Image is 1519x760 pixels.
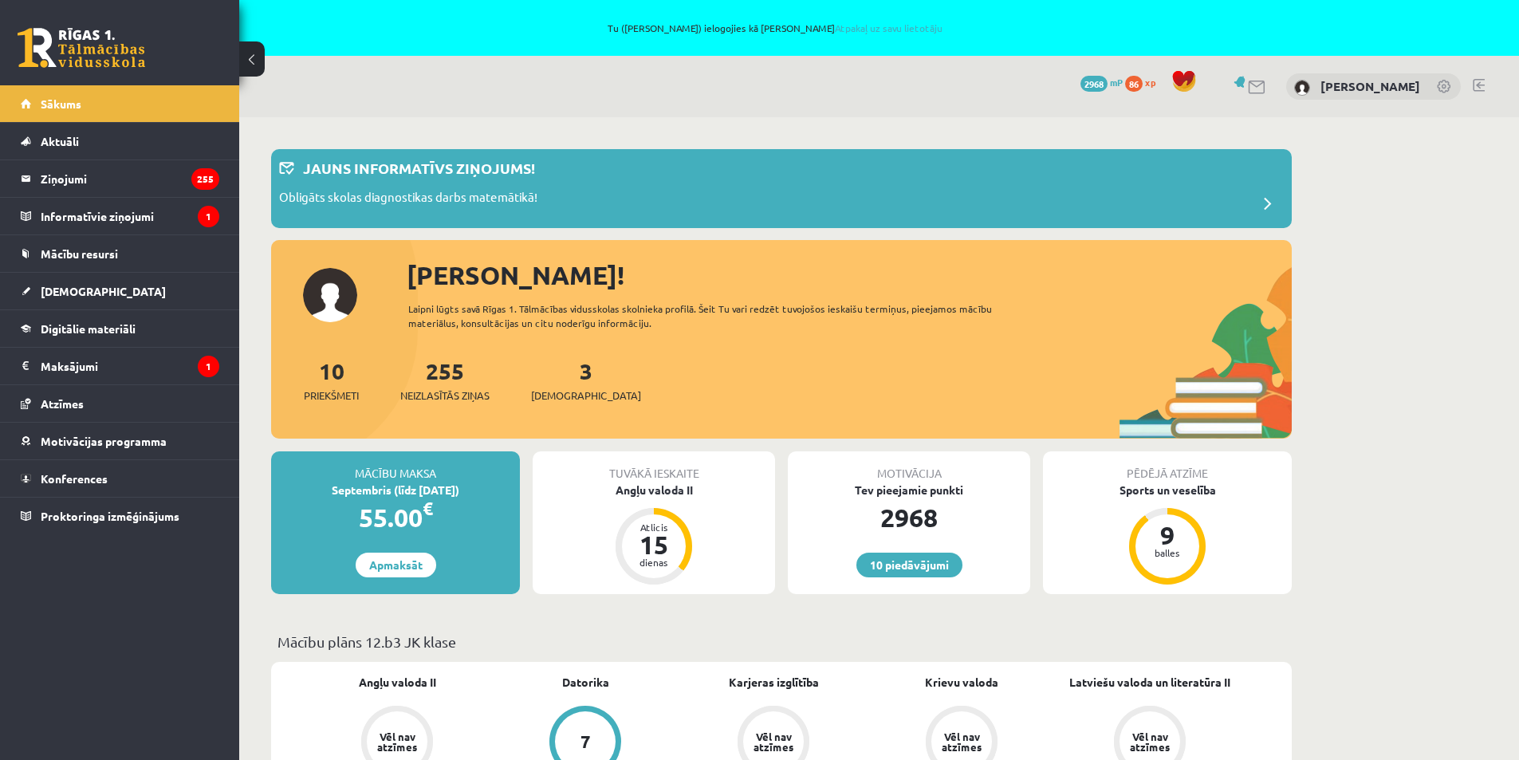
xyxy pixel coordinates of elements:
div: Septembris (līdz [DATE]) [271,482,520,498]
span: Aktuāli [41,134,79,148]
a: Digitālie materiāli [21,310,219,347]
span: mP [1110,76,1123,89]
div: Motivācija [788,451,1030,482]
div: Sports un veselība [1043,482,1292,498]
span: Neizlasītās ziņas [400,388,490,404]
div: 7 [580,733,591,750]
a: Atpakaļ uz savu lietotāju [835,22,942,34]
a: Motivācijas programma [21,423,219,459]
div: 2968 [788,498,1030,537]
a: Proktoringa izmēģinājums [21,498,219,534]
a: 10 piedāvājumi [856,553,962,577]
div: Vēl nav atzīmes [939,731,984,752]
a: Informatīvie ziņojumi1 [21,198,219,234]
span: [DEMOGRAPHIC_DATA] [41,284,166,298]
span: Digitālie materiāli [41,321,136,336]
span: Mācību resursi [41,246,118,261]
div: Pēdējā atzīme [1043,451,1292,482]
span: [DEMOGRAPHIC_DATA] [531,388,641,404]
a: 2968 mP [1080,76,1123,89]
div: Mācību maksa [271,451,520,482]
span: € [423,497,433,520]
legend: Ziņojumi [41,160,219,197]
a: Jauns informatīvs ziņojums! Obligāts skolas diagnostikas darbs matemātikā! [279,157,1284,220]
a: 10Priekšmeti [304,356,359,404]
span: Tu ([PERSON_NAME]) ielogojies kā [PERSON_NAME] [183,23,1367,33]
a: Mācību resursi [21,235,219,272]
a: Aktuāli [21,123,219,159]
div: dienas [630,557,678,567]
span: Sākums [41,96,81,111]
div: Vēl nav atzīmes [375,731,419,752]
span: Motivācijas programma [41,434,167,448]
a: [PERSON_NAME] [1320,78,1420,94]
a: Latviešu valoda un literatūra II [1069,674,1230,691]
a: Sports un veselība 9 balles [1043,482,1292,587]
legend: Informatīvie ziņojumi [41,198,219,234]
a: Karjeras izglītība [729,674,819,691]
div: Tuvākā ieskaite [533,451,775,482]
span: Proktoringa izmēģinājums [41,509,179,523]
a: Krievu valoda [925,674,998,691]
div: 9 [1143,522,1191,548]
div: Vēl nav atzīmes [1127,731,1172,752]
a: 86 xp [1125,76,1163,89]
i: 1 [198,206,219,227]
div: Vēl nav atzīmes [751,731,796,752]
a: [DEMOGRAPHIC_DATA] [21,273,219,309]
a: 255Neizlasītās ziņas [400,356,490,404]
div: 15 [630,532,678,557]
span: xp [1145,76,1155,89]
legend: Maksājumi [41,348,219,384]
span: 86 [1125,76,1143,92]
a: Maksājumi1 [21,348,219,384]
span: Atzīmes [41,396,84,411]
p: Obligāts skolas diagnostikas darbs matemātikā! [279,188,537,211]
span: Konferences [41,471,108,486]
a: Konferences [21,460,219,497]
a: 3[DEMOGRAPHIC_DATA] [531,356,641,404]
a: Rīgas 1. Tālmācības vidusskola [18,28,145,68]
span: 2968 [1080,76,1108,92]
a: Angļu valoda II [359,674,436,691]
div: Atlicis [630,522,678,532]
a: Atzīmes [21,385,219,422]
p: Jauns informatīvs ziņojums! [303,157,535,179]
a: Ziņojumi255 [21,160,219,197]
p: Mācību plāns 12.b3 JK klase [277,631,1285,652]
i: 255 [191,168,219,190]
a: Apmaksāt [356,553,436,577]
span: Priekšmeti [304,388,359,404]
div: Angļu valoda II [533,482,775,498]
div: Laipni lūgts savā Rīgas 1. Tālmācības vidusskolas skolnieka profilā. Šeit Tu vari redzēt tuvojošo... [408,301,1021,330]
img: Veronika Peņkova [1294,80,1310,96]
a: Sākums [21,85,219,122]
div: balles [1143,548,1191,557]
div: [PERSON_NAME]! [407,256,1292,294]
a: Datorika [562,674,609,691]
div: Tev pieejamie punkti [788,482,1030,498]
a: Angļu valoda II Atlicis 15 dienas [533,482,775,587]
div: 55.00 [271,498,520,537]
i: 1 [198,356,219,377]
